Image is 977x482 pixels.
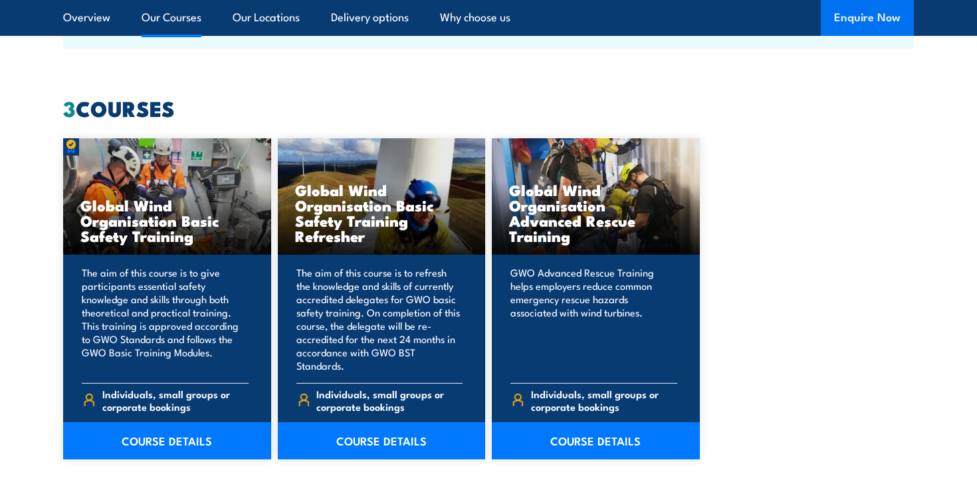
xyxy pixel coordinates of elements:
h2: COURSES [63,98,914,117]
span: Individuals, small groups or corporate bookings [531,388,677,413]
span: Individuals, small groups or corporate bookings [102,388,249,413]
a: COURSE DETAILS [278,422,486,459]
p: The aim of this course is to give participants essential safety knowledge and skills through both... [82,266,249,372]
h3: Global Wind Organisation Basic Safety Training Refresher [295,182,469,243]
h3: Global Wind Organisation Basic Safety Training [80,197,254,243]
p: GWO Advanced Rescue Training helps employers reduce common emergency rescue hazards associated wi... [510,266,677,372]
span: Individuals, small groups or corporate bookings [316,388,463,413]
h3: Global Wind Organisation Advanced Rescue Training [509,182,683,243]
a: COURSE DETAILS [63,422,271,459]
p: The aim of this course is to refresh the knowledge and skills of currently accredited delegates f... [296,266,463,372]
a: COURSE DETAILS [492,422,700,459]
strong: 3 [63,91,76,124]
